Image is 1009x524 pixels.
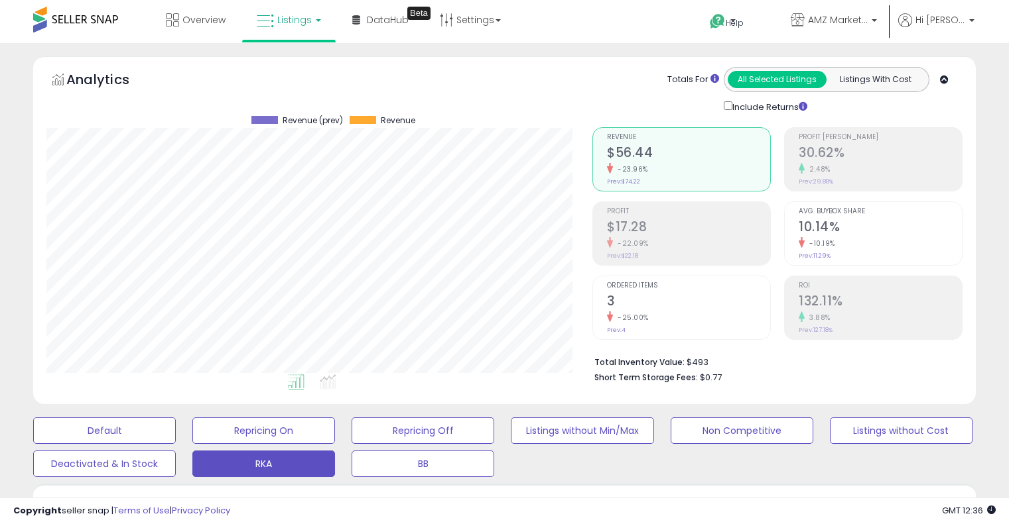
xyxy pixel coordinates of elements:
span: DataHub [367,13,409,26]
span: Overview [182,13,226,26]
button: RKA [192,450,335,477]
span: 2025-08-14 12:36 GMT [942,504,996,517]
button: Non Competitive [671,417,813,444]
i: Get Help [709,13,726,30]
p: Listing States: [819,495,976,507]
small: Prev: 11.29% [799,252,831,260]
div: seller snap | | [13,505,230,517]
small: -23.96% [613,164,648,174]
a: Hi [PERSON_NAME] [898,13,975,43]
span: AMZ Marketplace Deals [808,13,868,26]
span: Revenue [381,116,415,125]
small: Prev: 127.18% [799,326,833,334]
h2: $17.28 [607,219,770,237]
div: Include Returns [714,99,823,114]
span: Hi [PERSON_NAME] [915,13,965,26]
button: Repricing Off [352,417,494,444]
button: Repricing On [192,417,335,444]
a: Terms of Use [113,504,170,517]
span: Revenue (prev) [283,116,343,125]
small: Prev: 4 [607,326,626,334]
div: Tooltip anchor [407,7,431,20]
span: Help [726,17,744,28]
button: Listings without Cost [830,417,973,444]
button: Deactivated & In Stock [33,450,176,477]
strong: Copyright [13,504,62,517]
span: Profit [607,208,770,215]
h2: 3 [607,293,770,311]
span: $0.77 [700,371,722,384]
span: Avg. Buybox Share [799,208,962,215]
h5: Analytics [66,70,155,92]
small: Prev: $74.22 [607,178,640,185]
span: Revenue [607,134,770,141]
small: 2.48% [805,164,831,174]
li: $493 [594,353,953,369]
b: Short Term Storage Fees: [594,372,698,383]
button: All Selected Listings [728,71,827,88]
button: Listings With Cost [826,71,925,88]
button: Listings without Min/Max [511,417,653,444]
h2: 132.11% [799,293,962,311]
h2: $56.44 [607,145,770,163]
small: Prev: $22.18 [607,252,638,260]
span: Listings [277,13,312,26]
button: BB [352,450,494,477]
small: -25.00% [613,313,649,323]
small: -22.09% [613,238,649,248]
span: ROI [799,282,962,289]
b: Total Inventory Value: [594,356,685,368]
a: Privacy Policy [172,504,230,517]
small: Prev: 29.88% [799,178,833,185]
h2: 10.14% [799,219,962,237]
div: Totals For [667,74,719,86]
small: 3.88% [805,313,831,323]
a: Help [699,3,770,43]
h2: 30.62% [799,145,962,163]
span: Ordered Items [607,282,770,289]
span: Profit [PERSON_NAME] [799,134,962,141]
small: -10.19% [805,238,835,248]
button: Default [33,417,176,444]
